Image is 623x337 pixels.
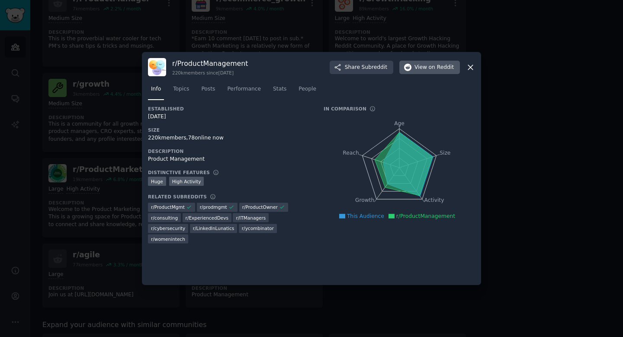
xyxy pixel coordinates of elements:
[151,236,185,242] span: r/ womenintech
[151,204,185,210] span: r/ ProductMgmt
[440,150,450,156] tspan: Size
[148,156,311,163] div: Product Management
[414,64,454,71] span: View
[193,225,234,231] span: r/ LinkedInLunatics
[151,215,178,221] span: r/ consulting
[224,82,264,100] a: Performance
[295,82,319,100] a: People
[201,85,215,93] span: Posts
[429,64,454,71] span: on Reddit
[330,61,393,75] button: ShareSubreddit
[186,215,228,221] span: r/ ExperiencedDevs
[270,82,289,100] a: Stats
[148,113,311,121] div: [DATE]
[424,198,444,204] tspan: Activity
[362,64,387,71] span: Subreddit
[148,177,166,186] div: Huge
[227,85,261,93] span: Performance
[148,127,311,133] h3: Size
[399,61,460,75] button: Viewon Reddit
[172,70,248,76] div: 220k members since [DATE]
[148,106,311,112] h3: Established
[200,204,227,210] span: r/ prodmgmt
[148,169,210,175] h3: Distinctive Features
[170,82,192,100] a: Topics
[148,194,207,200] h3: Related Subreddits
[394,120,405,126] tspan: Age
[169,177,204,186] div: High Activity
[148,148,311,154] h3: Description
[345,64,387,71] span: Share
[347,213,384,219] span: This Audience
[242,225,274,231] span: r/ ycombinator
[396,213,455,219] span: r/ProductManagement
[148,134,311,142] div: 220k members, 78 online now
[173,85,189,93] span: Topics
[151,225,185,231] span: r/ cybersecurity
[355,198,374,204] tspan: Growth
[172,59,248,68] h3: r/ ProductManagement
[198,82,218,100] a: Posts
[273,85,286,93] span: Stats
[299,85,316,93] span: People
[324,106,366,112] h3: In Comparison
[236,215,266,221] span: r/ ITManagers
[148,82,164,100] a: Info
[343,150,359,156] tspan: Reach
[148,58,166,76] img: ProductManagement
[151,85,161,93] span: Info
[242,204,278,210] span: r/ ProductOwner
